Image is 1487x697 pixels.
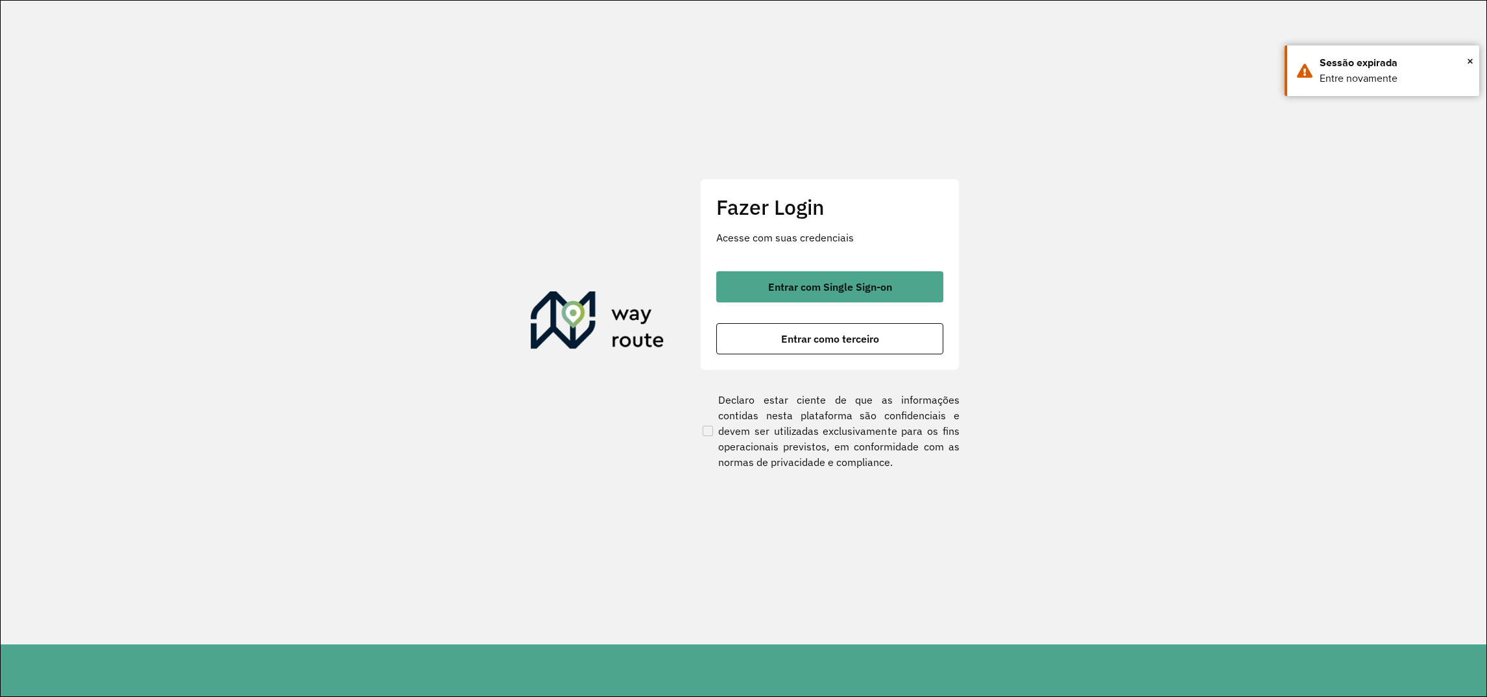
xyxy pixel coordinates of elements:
div: Sessão expirada [1320,55,1469,71]
span: Entrar com Single Sign-on [768,282,892,292]
div: Entre novamente [1320,71,1469,86]
button: Close [1467,51,1473,71]
img: Roteirizador AmbevTech [531,291,664,354]
span: × [1467,51,1473,71]
button: button [716,271,943,302]
span: Entrar como terceiro [781,334,879,344]
h2: Fazer Login [716,195,943,219]
button: button [716,323,943,354]
p: Acesse com suas credenciais [716,230,943,245]
label: Declaro estar ciente de que as informações contidas nesta plataforma são confidenciais e devem se... [700,392,960,470]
